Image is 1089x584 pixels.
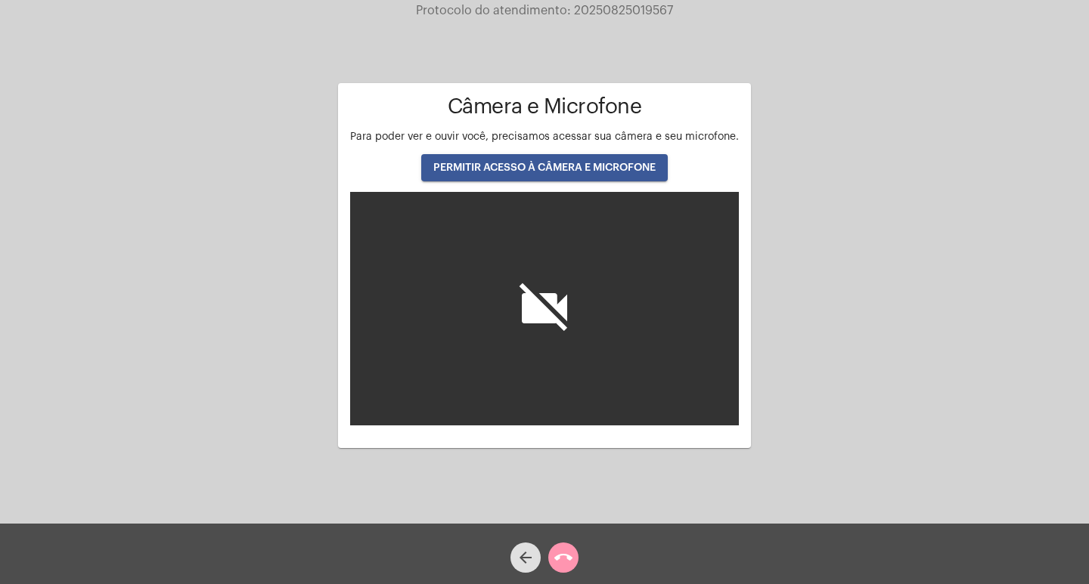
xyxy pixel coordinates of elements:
[433,162,656,173] span: PERMITIR ACESSO À CÂMERA E MICROFONE
[350,131,739,142] span: Para poder ver e ouvir você, precisamos acessar sua câmera e seu microfone.
[517,548,535,567] mat-icon: arrow_back
[514,278,575,338] i: videocam_off
[350,95,739,119] h1: Câmera e Microfone
[554,548,572,567] mat-icon: call_end
[416,5,673,17] span: Protocolo do atendimento: 20250825019567
[421,154,668,181] button: PERMITIR ACESSO À CÂMERA E MICROFONE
